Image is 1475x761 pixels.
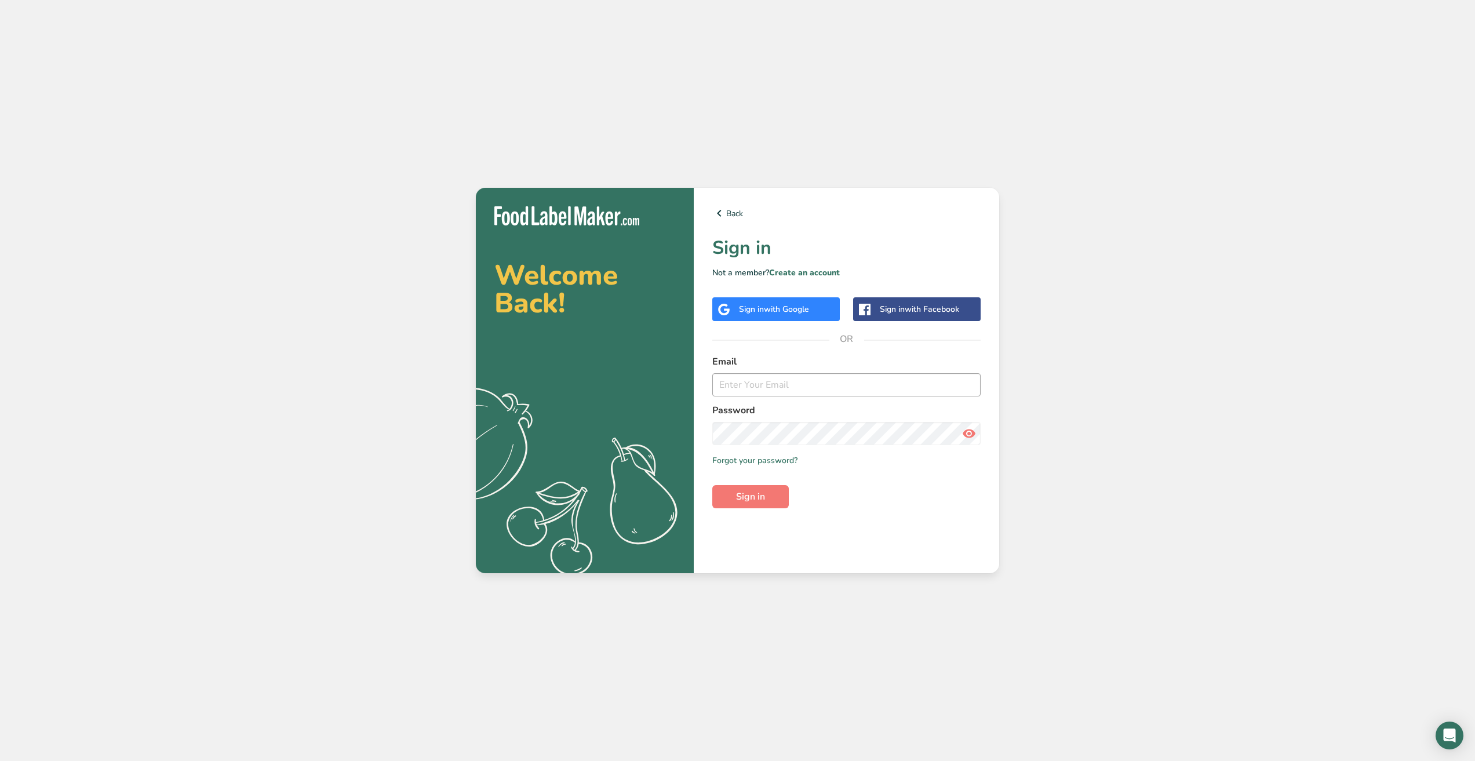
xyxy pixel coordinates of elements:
[712,206,981,220] a: Back
[736,490,765,504] span: Sign in
[712,485,789,508] button: Sign in
[712,355,981,369] label: Email
[764,304,809,315] span: with Google
[739,303,809,315] div: Sign in
[712,403,981,417] label: Password
[769,267,840,278] a: Create an account
[880,303,959,315] div: Sign in
[494,261,675,317] h2: Welcome Back!
[1436,722,1463,749] div: Open Intercom Messenger
[905,304,959,315] span: with Facebook
[829,322,864,356] span: OR
[712,267,981,279] p: Not a member?
[712,234,981,262] h1: Sign in
[494,206,639,225] img: Food Label Maker
[712,373,981,396] input: Enter Your Email
[712,454,797,467] a: Forgot your password?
